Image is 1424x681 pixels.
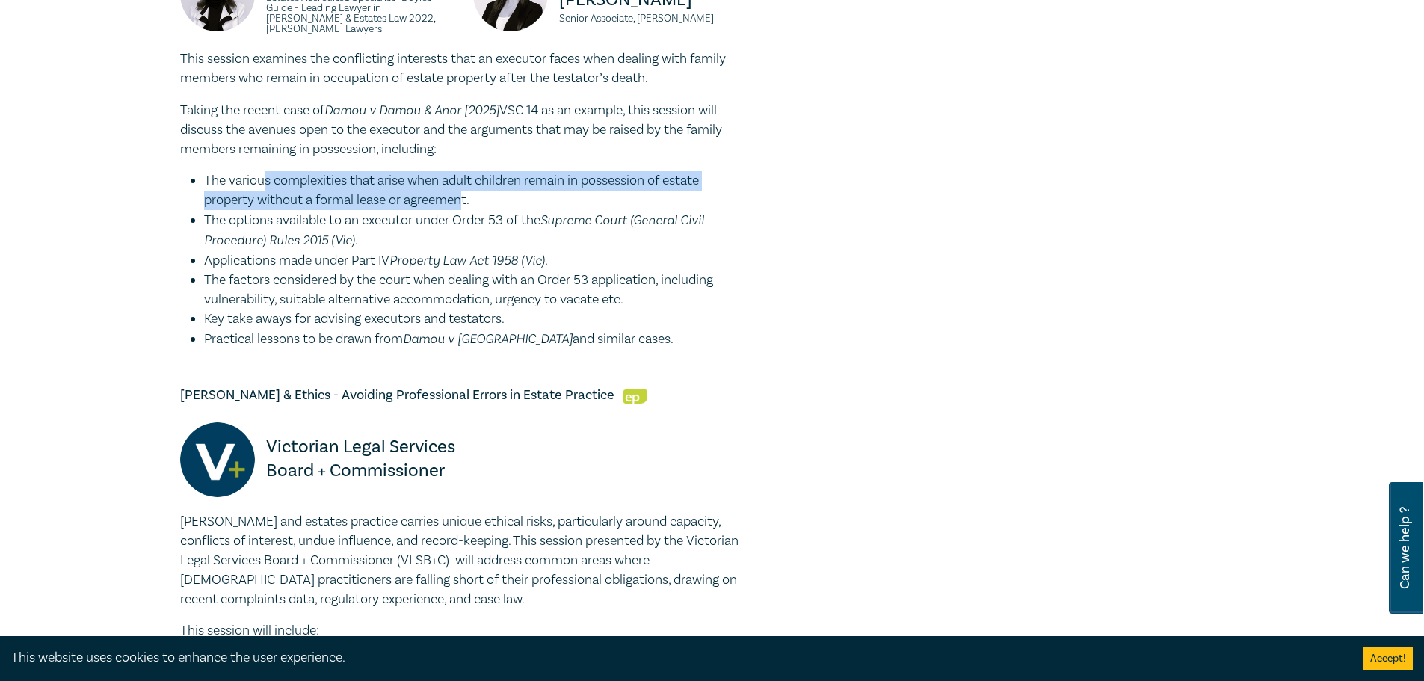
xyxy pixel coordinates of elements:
[204,210,748,250] li: The options available to an executor under Order 53 of the
[559,13,748,24] small: Senior Associate, [PERSON_NAME]
[180,49,748,88] p: This session examines the conflicting interests that an executor faces when dealing with family m...
[180,512,748,609] p: [PERSON_NAME] and estates practice carries unique ethical risks, particularly around capacity, co...
[180,621,748,641] p: This session will include:
[623,389,647,404] img: Ethics & Professional Responsibility
[11,648,1340,668] div: This website uses cookies to enhance the user experience.
[204,250,748,271] li: Applications made under Part IV
[204,212,704,247] em: Supreme Court (General Civil Procedure) Rules 2015 (Vic).
[204,171,748,210] li: The various complexities that arise when adult children remain in possession of estate property w...
[389,252,548,268] em: Property Law Act 1958 (Vic).
[204,309,748,329] li: Key take aways for advising executors and testators.
[324,102,499,117] em: Damou v Damou & Anor [2025]
[180,422,255,497] img: Victorian Legal Services Board + Commissioner
[1398,491,1412,605] span: Can we help ?
[180,100,748,159] p: Taking the recent case of VSC 14 as an example, this session will discuss the avenues open to the...
[204,271,748,309] li: The factors considered by the court when dealing with an Order 53 application, including vulnerab...
[266,435,455,483] p: Victorian Legal Services Board + Commissioner
[403,330,573,346] em: Damou v [GEOGRAPHIC_DATA]
[204,329,748,349] li: Practical lessons to be drawn from and similar cases.
[1363,647,1413,670] button: Accept cookies
[180,386,748,404] h5: [PERSON_NAME] & Ethics - Avoiding Professional Errors in Estate Practice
